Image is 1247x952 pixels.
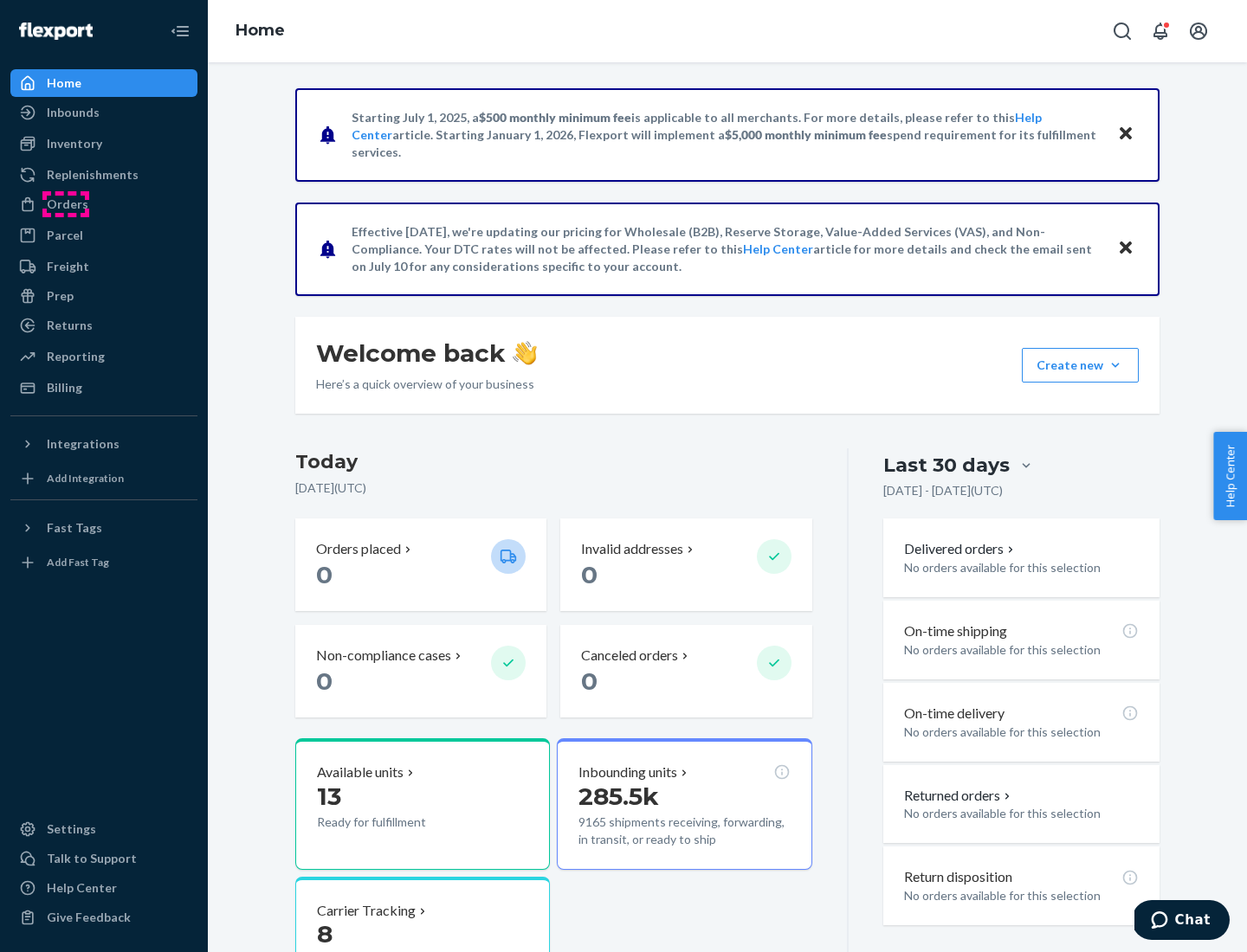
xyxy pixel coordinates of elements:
p: No orders available for this selection [904,724,1139,741]
p: 9165 shipments receiving, forwarding, in transit, or ready to ship [578,814,790,848]
a: Inbounds [10,99,197,126]
span: 0 [581,666,598,696]
img: Flexport logo [19,23,93,40]
a: Replenishments [10,161,197,189]
div: Home [47,74,81,92]
div: Help Center [47,879,117,897]
div: Replenishments [47,166,139,183]
span: $500 monthly minimum fee [479,110,631,125]
p: Orders placed [316,539,401,559]
span: $5,000 monthly minimum fee [725,127,887,142]
h3: Today [295,448,812,476]
button: Delivered orders [904,539,1018,559]
p: Here’s a quick overview of your business [316,376,537,393]
button: Returned orders [904,786,1014,806]
button: Open account menu [1181,14,1216,48]
p: Non-compliance cases [316,646,451,666]
button: Open Search Box [1105,14,1140,48]
div: Inbounds [47,104,100,121]
div: Talk to Support [47,850,137,867]
span: 13 [317,782,341,811]
a: Returns [10,312,197,339]
button: Close [1115,236,1137,261]
p: On-time delivery [904,704,1005,724]
p: Return disposition [904,867,1012,887]
button: Help Center [1213,432,1247,520]
p: No orders available for this selection [904,641,1139,659]
button: Fast Tags [10,514,197,542]
p: No orders available for this selection [904,887,1139,904]
a: Home [236,21,285,40]
a: Settings [10,815,197,843]
div: Billing [47,379,82,396]
div: Add Integration [47,471,124,486]
p: No orders available for this selection [904,559,1139,576]
h1: Welcome back [316,338,537,369]
p: On-time shipping [904,621,1007,641]
a: Parcel [10,222,197,249]
button: Talk to Support [10,845,197,872]
p: [DATE] - [DATE] ( UTC ) [883,482,1003,499]
a: Reporting [10,343,197,370]
div: Freight [47,258,89,275]
a: Help Center [10,874,197,902]
p: Starting July 1, 2025, a is applicable to all merchants. For more details, please refer to this a... [352,109,1101,161]
a: Add Fast Tag [10,549,197,576]
a: Prep [10,282,197,310]
a: Add Integration [10,465,197,492]
div: Settings [47,820,96,838]
div: Reporting [47,348,105,365]
p: Effective [DATE], we're updating our pricing for Wholesale (B2B), Reserve Storage, Value-Added Se... [352,223,1101,275]
p: Carrier Tracking [317,901,416,921]
p: [DATE] ( UTC ) [295,479,812,497]
div: Parcel [47,227,83,244]
button: Create new [1022,348,1139,383]
div: Integrations [47,435,120,453]
button: Integrations [10,430,197,458]
button: Open notifications [1143,14,1178,48]
span: 0 [316,560,333,589]
button: Available units13Ready for fulfillment [295,738,550,870]
p: Invalid addresses [581,539,683,559]
p: Ready for fulfillment [317,814,477,831]
a: Help Center [743,241,813,256]
ol: breadcrumbs [222,6,299,56]
iframe: Opens a widget where you can chat to one of our agents [1134,900,1230,943]
a: Inventory [10,130,197,158]
p: Inbounding units [578,762,677,782]
span: 285.5k [578,782,659,811]
button: Inbounding units285.5k9165 shipments receiving, forwarding, in transit, or ready to ship [557,738,811,870]
div: Prep [47,287,74,305]
button: Orders placed 0 [295,518,546,611]
a: Freight [10,253,197,280]
button: Give Feedback [10,904,197,931]
span: 0 [581,560,598,589]
p: Canceled orders [581,646,678,666]
div: Add Fast Tag [47,555,109,569]
div: Orders [47,196,88,213]
button: Close Navigation [163,14,197,48]
div: Give Feedback [47,909,131,926]
img: hand-wave emoji [513,341,537,365]
button: Canceled orders 0 [560,625,811,717]
a: Home [10,69,197,97]
a: Billing [10,374,197,402]
span: 8 [317,919,333,949]
p: No orders available for this selection [904,805,1139,822]
div: Returns [47,317,93,334]
div: Last 30 days [883,452,1010,479]
div: Fast Tags [47,519,102,537]
a: Orders [10,190,197,218]
button: Invalid addresses 0 [560,518,811,611]
button: Close [1115,122,1137,147]
button: Non-compliance cases 0 [295,625,546,717]
div: Inventory [47,135,102,152]
span: 0 [316,666,333,696]
p: Available units [317,762,404,782]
